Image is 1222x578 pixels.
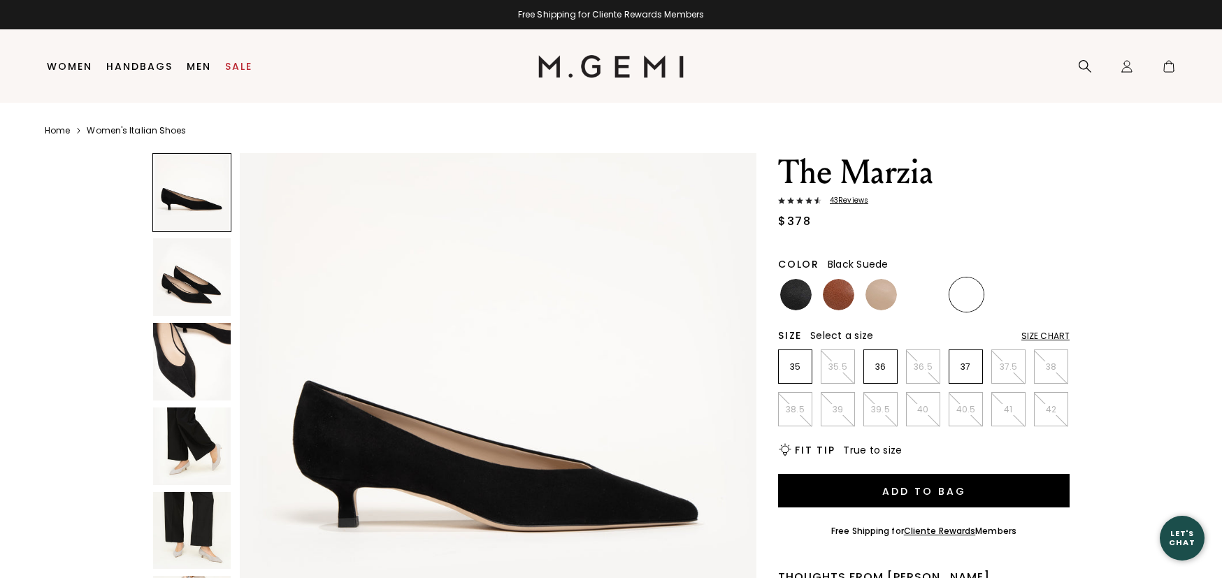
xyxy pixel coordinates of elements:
[865,279,897,310] img: Beige
[795,445,835,456] h2: Fit Tip
[778,474,1070,507] button: Add to Bag
[949,361,982,373] p: 37
[951,279,982,310] img: Black Suede
[106,61,173,72] a: Handbags
[538,55,684,78] img: M.Gemi
[45,125,70,136] a: Home
[843,443,902,457] span: True to size
[864,404,897,415] p: 39.5
[87,125,186,136] a: Women's Italian Shoes
[225,61,252,72] a: Sale
[779,361,812,373] p: 35
[1035,361,1068,373] p: 38
[778,259,819,270] h2: Color
[778,153,1070,192] h1: The Marzia
[153,238,231,316] img: The Marzia
[153,492,231,570] img: The Marzia
[187,61,211,72] a: Men
[778,196,1070,208] a: 43Reviews
[821,361,854,373] p: 35.5
[778,213,811,230] div: $378
[992,361,1025,373] p: 37.5
[821,196,868,205] span: 43 Review s
[810,328,873,342] span: Select a size
[908,279,940,310] img: Dark Red
[153,407,231,485] img: The Marzia
[831,526,1016,537] div: Free Shipping for Members
[780,279,812,310] img: Black
[992,404,1025,415] p: 41
[828,257,889,271] span: Black Suede
[778,330,802,341] h2: Size
[821,404,854,415] p: 39
[1036,279,1068,310] img: Navy Suede
[904,525,976,537] a: Cliente Rewards
[907,404,940,415] p: 40
[864,361,897,373] p: 36
[1035,404,1068,415] p: 42
[993,279,1025,310] img: Light Oatmeal Suede
[779,404,812,415] p: 38.5
[1160,529,1205,547] div: Let's Chat
[1021,331,1070,342] div: Size Chart
[949,404,982,415] p: 40.5
[907,361,940,373] p: 36.5
[47,61,92,72] a: Women
[823,279,854,310] img: Saddle
[153,323,231,400] img: The Marzia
